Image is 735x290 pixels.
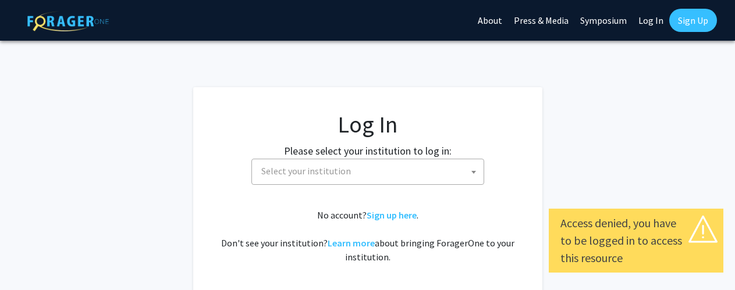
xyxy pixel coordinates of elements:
a: Sign up here [367,209,417,221]
h1: Log In [216,110,519,138]
label: Please select your institution to log in: [284,143,452,159]
img: ForagerOne Logo [27,11,109,31]
span: Select your institution [251,159,484,185]
div: No account? . Don't see your institution? about bringing ForagerOne to your institution. [216,208,519,264]
span: Select your institution [257,159,484,183]
a: Learn more about bringing ForagerOne to your institution [328,237,375,249]
div: Access denied, you have to be logged in to access this resource [560,214,712,267]
a: Sign Up [669,9,717,32]
span: Select your institution [261,165,351,177]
